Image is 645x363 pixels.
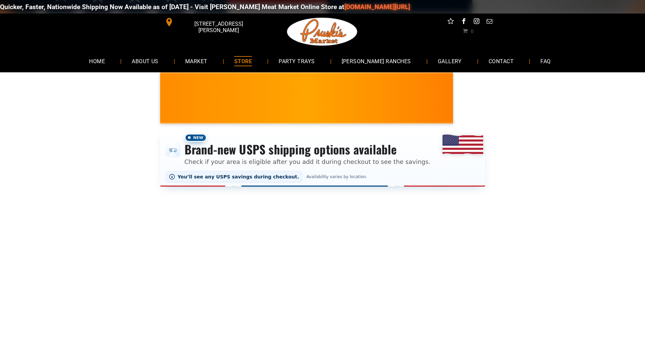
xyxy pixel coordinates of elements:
a: CONTACT [478,52,524,70]
span: 0 [471,28,473,33]
a: ABOUT US [122,52,169,70]
a: GALLERY [428,52,472,70]
h3: Brand-new USPS shipping options available [185,142,431,157]
a: [STREET_ADDRESS][PERSON_NAME] [160,17,264,27]
a: FAQ [530,52,561,70]
a: Social network [446,17,455,27]
a: [PERSON_NAME] RANCHES [331,52,421,70]
a: email [485,17,494,27]
div: Shipping options announcement [160,129,485,187]
span: Availability varies by location. [305,174,368,179]
p: Check if your area is eligible after you add it during checkout to see the savings. [185,157,431,166]
span: You’ll see any USPS savings during checkout. [178,174,299,179]
a: PARTY TRAYS [268,52,325,70]
span: [PERSON_NAME] MARKET [450,103,583,114]
a: [DOMAIN_NAME][URL] [342,3,408,11]
a: facebook [459,17,468,27]
a: STORE [224,52,262,70]
span: [STREET_ADDRESS][PERSON_NAME] [175,17,262,37]
a: instagram [472,17,481,27]
a: MARKET [175,52,218,70]
img: Pruski-s+Market+HQ+Logo2-1920w.png [286,14,359,50]
a: HOME [79,52,115,70]
span: New [185,134,207,142]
